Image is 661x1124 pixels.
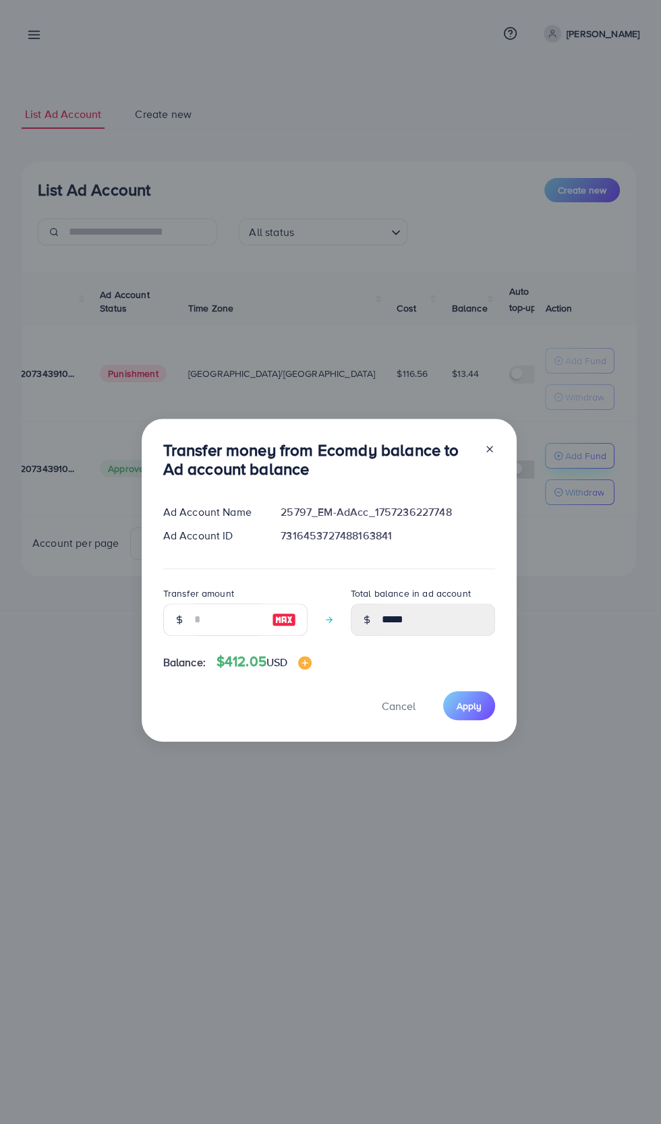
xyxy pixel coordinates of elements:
[457,699,482,713] span: Apply
[163,440,473,479] h3: Transfer money from Ecomdy balance to Ad account balance
[266,655,287,670] span: USD
[152,504,270,520] div: Ad Account Name
[217,653,312,670] h4: $412.05
[270,528,505,543] div: 7316453727488163841
[351,587,471,600] label: Total balance in ad account
[270,504,505,520] div: 25797_EM-AdAcc_1757236227748
[443,691,495,720] button: Apply
[382,699,415,713] span: Cancel
[604,1063,651,1114] iframe: Chat
[272,612,296,628] img: image
[163,587,234,600] label: Transfer amount
[163,655,206,670] span: Balance:
[298,656,312,670] img: image
[152,528,270,543] div: Ad Account ID
[365,691,432,720] button: Cancel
